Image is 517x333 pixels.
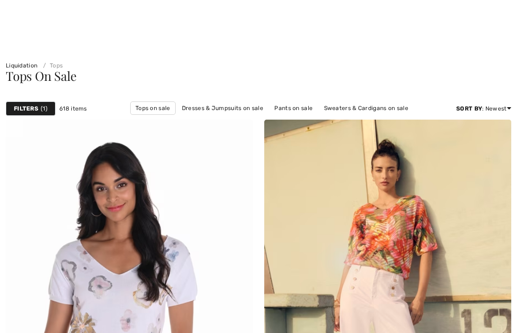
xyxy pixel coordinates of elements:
div: : Newest [456,104,511,113]
span: 618 items [59,104,87,113]
a: Sweaters & Cardigans on sale [319,102,413,114]
strong: Sort By [456,105,482,112]
span: Tops On Sale [6,67,76,84]
a: Tops [39,62,63,69]
a: Liquidation [6,62,37,69]
a: Dresses & Jumpsuits on sale [177,102,268,114]
a: Pants on sale [270,102,317,114]
a: Jackets & Blazers on sale [174,115,257,127]
a: Outerwear on sale [307,115,369,127]
strong: Filters [14,104,38,113]
a: Skirts on sale [258,115,306,127]
span: 1 [41,104,47,113]
a: Tops on sale [130,101,176,115]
